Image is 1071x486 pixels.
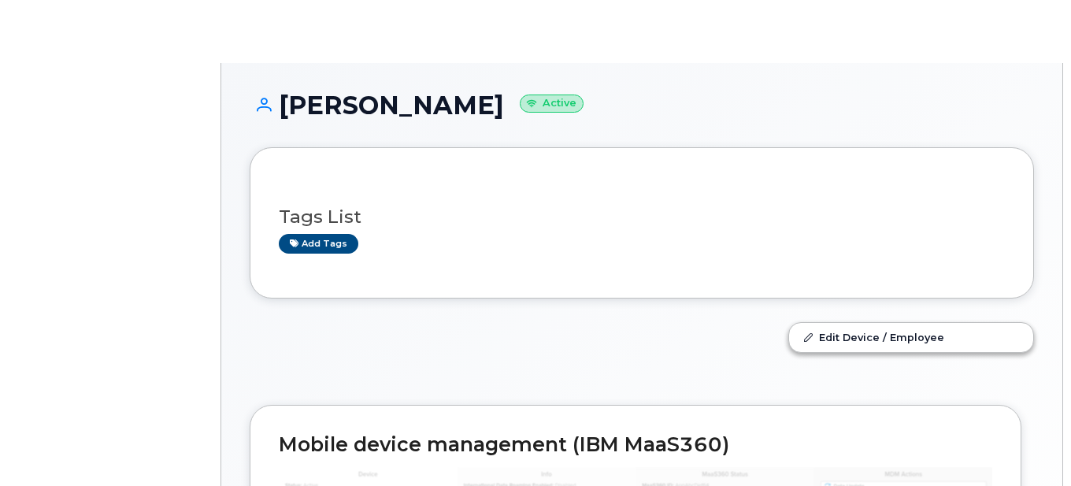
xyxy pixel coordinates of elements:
small: Active [520,95,584,113]
a: Edit Device / Employee [789,323,1033,351]
a: Add tags [279,234,358,254]
h1: [PERSON_NAME] [250,91,1034,119]
h2: Mobile device management (IBM MaaS360) [279,434,992,456]
h3: Tags List [279,207,1005,227]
